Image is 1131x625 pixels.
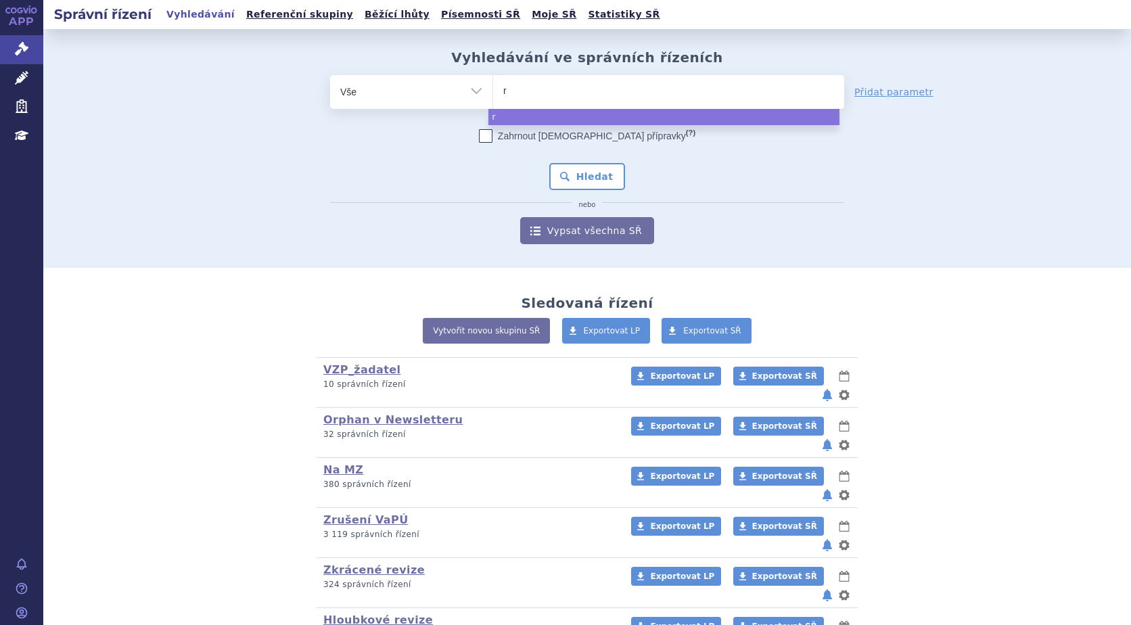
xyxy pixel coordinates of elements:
[361,5,434,24] a: Běžící lhůty
[323,479,614,490] p: 380 správních řízení
[837,368,851,384] button: lhůty
[752,572,817,581] span: Exportovat SŘ
[528,5,580,24] a: Moje SŘ
[650,572,714,581] span: Exportovat LP
[821,537,834,553] button: notifikace
[323,413,463,426] a: Orphan v Newsletteru
[733,567,824,586] a: Exportovat SŘ
[631,517,721,536] a: Exportovat LP
[242,5,357,24] a: Referenční skupiny
[650,371,714,381] span: Exportovat LP
[683,326,741,335] span: Exportovat SŘ
[584,326,641,335] span: Exportovat LP
[521,295,653,311] h2: Sledovaná řízení
[821,387,834,403] button: notifikace
[437,5,524,24] a: Písemnosti SŘ
[520,217,654,244] a: Vypsat všechna SŘ
[837,568,851,584] button: lhůty
[323,579,614,591] p: 324 správních řízení
[423,318,550,344] a: Vytvořit novou skupinu SŘ
[837,437,851,453] button: nastavení
[323,529,614,540] p: 3 119 správních řízení
[631,367,721,386] a: Exportovat LP
[733,417,824,436] a: Exportovat SŘ
[837,487,851,503] button: nastavení
[549,163,626,190] button: Hledat
[821,487,834,503] button: notifikace
[323,563,425,576] a: Zkrácené revize
[733,367,824,386] a: Exportovat SŘ
[479,129,695,143] label: Zahrnout [DEMOGRAPHIC_DATA] přípravky
[752,471,817,481] span: Exportovat SŘ
[43,5,162,24] h2: Správní řízení
[323,429,614,440] p: 32 správních řízení
[752,421,817,431] span: Exportovat SŘ
[837,518,851,534] button: lhůty
[162,5,239,24] a: Vyhledávání
[837,387,851,403] button: nastavení
[584,5,664,24] a: Statistiky SŘ
[733,517,824,536] a: Exportovat SŘ
[733,467,824,486] a: Exportovat SŘ
[488,109,839,125] li: r
[572,201,603,209] i: nebo
[650,471,714,481] span: Exportovat LP
[631,567,721,586] a: Exportovat LP
[854,85,933,99] a: Přidat parametr
[631,467,721,486] a: Exportovat LP
[631,417,721,436] a: Exportovat LP
[323,513,409,526] a: Zrušení VaPÚ
[837,418,851,434] button: lhůty
[662,318,752,344] a: Exportovat SŘ
[821,587,834,603] button: notifikace
[686,129,695,137] abbr: (?)
[323,379,614,390] p: 10 správních řízení
[752,522,817,531] span: Exportovat SŘ
[837,537,851,553] button: nastavení
[752,371,817,381] span: Exportovat SŘ
[837,587,851,603] button: nastavení
[323,363,400,376] a: VZP_žadatel
[821,437,834,453] button: notifikace
[451,49,723,66] h2: Vyhledávání ve správních řízeních
[562,318,651,344] a: Exportovat LP
[650,522,714,531] span: Exportovat LP
[323,463,363,476] a: Na MZ
[650,421,714,431] span: Exportovat LP
[837,468,851,484] button: lhůty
